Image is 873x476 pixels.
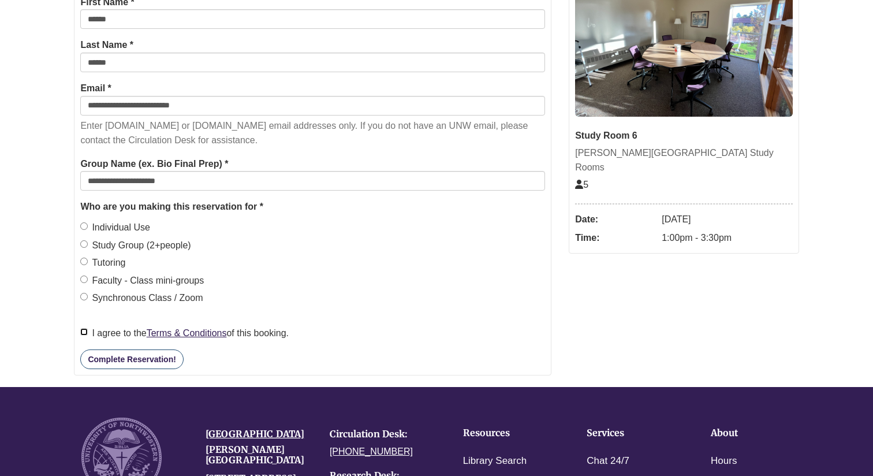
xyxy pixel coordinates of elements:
[80,240,88,248] input: Study Group (2+people)
[575,210,656,229] dt: Date:
[463,453,527,470] a: Library Search
[330,447,413,456] a: [PHONE_NUMBER]
[711,453,737,470] a: Hours
[80,291,203,306] label: Synchronous Class / Zoom
[80,81,111,96] label: Email *
[80,293,88,300] input: Synchronous Class / Zoom
[587,428,675,438] h4: Services
[80,326,289,341] label: I agree to the of this booking.
[80,328,88,336] input: I agree to theTerms & Conditionsof this booking.
[147,328,227,338] a: Terms & Conditions
[206,428,304,440] a: [GEOGRAPHIC_DATA]
[80,38,133,53] label: Last Name *
[330,429,436,440] h4: Circulation Desk:
[206,445,312,465] h4: [PERSON_NAME][GEOGRAPHIC_DATA]
[80,273,204,288] label: Faculty - Class mini-groups
[80,222,88,230] input: Individual Use
[587,453,629,470] a: Chat 24/7
[575,128,792,143] div: Study Room 6
[80,349,183,369] button: Complete Reservation!
[80,220,150,235] label: Individual Use
[80,238,191,253] label: Study Group (2+people)
[80,157,228,172] label: Group Name (ex. Bio Final Prep) *
[575,229,656,247] dt: Time:
[662,210,792,229] dd: [DATE]
[711,428,799,438] h4: About
[80,199,545,214] legend: Who are you making this reservation for *
[662,229,792,247] dd: 1:00pm - 3:30pm
[575,180,588,189] span: The capacity of this space
[80,118,545,148] p: Enter [DOMAIN_NAME] or [DOMAIN_NAME] email addresses only. If you do not have an UNW email, pleas...
[575,146,792,175] div: [PERSON_NAME][GEOGRAPHIC_DATA] Study Rooms
[80,255,125,270] label: Tutoring
[80,258,88,265] input: Tutoring
[80,276,88,283] input: Faculty - Class mini-groups
[463,428,551,438] h4: Resources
